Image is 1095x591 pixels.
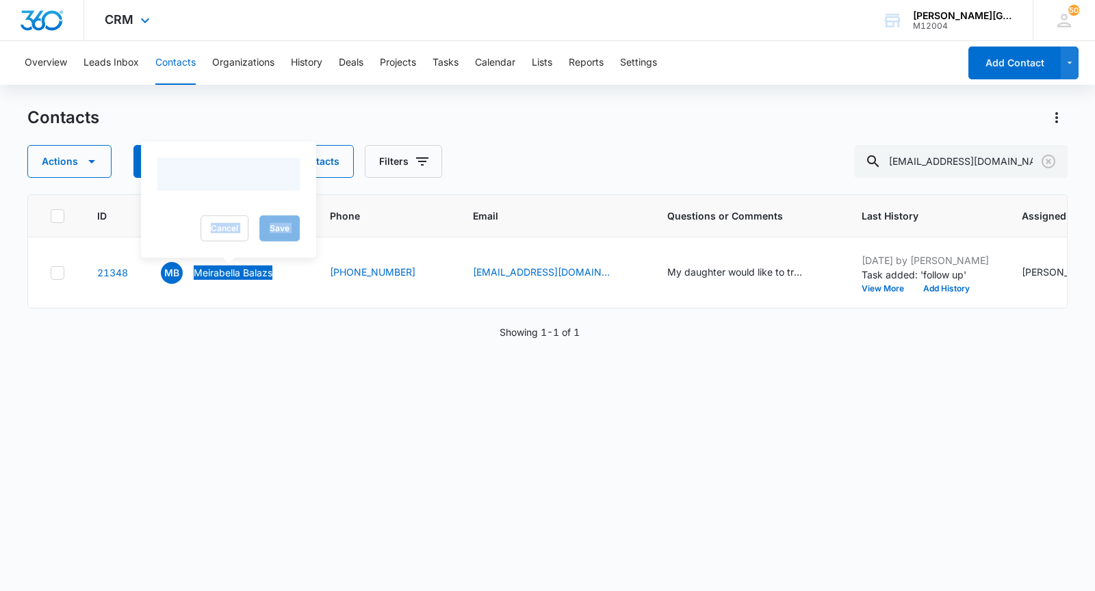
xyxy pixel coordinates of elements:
button: Deals [339,41,363,85]
button: Organizations [212,41,274,85]
div: Email - jillbalazs@gmail.com - Select to Edit Field [473,265,634,281]
span: Last History [862,209,969,223]
button: Contacts [155,41,196,85]
div: My daughter would like to try tennis class at [GEOGRAPHIC_DATA] in [GEOGRAPHIC_DATA], [GEOGRAPHIC... [667,265,804,279]
button: Overview [25,41,67,85]
button: Add Contact [968,47,1061,79]
button: Actions [1046,107,1068,129]
span: Questions or Comments [667,209,829,223]
div: account name [913,10,1013,21]
button: Add History [914,285,979,293]
span: Email [473,209,615,223]
button: Actions [27,145,112,178]
button: History [291,41,322,85]
span: Phone [330,209,420,223]
div: notifications count [1068,5,1079,16]
p: [DATE] by [PERSON_NAME] [862,253,989,267]
p: Task added: 'follow up' [862,267,989,282]
div: Questions or Comments - My daughter would like to try tennis class at Los Lomas high school in Wa... [667,265,829,281]
span: 50 [1068,5,1079,16]
input: Search Contacts [854,145,1068,178]
button: Tasks [433,41,459,85]
button: Add Contact [133,145,218,178]
div: Name - Meirabella Balazs - Select to Edit Field [161,262,297,284]
a: [EMAIL_ADDRESS][DOMAIN_NAME] [473,265,610,279]
span: CRM [105,12,133,27]
button: Filters [365,145,442,178]
button: Projects [380,41,416,85]
div: account id [913,21,1013,31]
button: Calendar [475,41,515,85]
span: MB [161,262,183,284]
button: Reports [569,41,604,85]
p: Showing 1-1 of 1 [500,325,580,339]
button: Settings [620,41,657,85]
span: ID [97,209,108,223]
a: Navigate to contact details page for Meirabella Balazs [97,267,128,278]
h1: Contacts [27,107,99,128]
button: View More [862,285,914,293]
button: Leads Inbox [83,41,139,85]
div: Phone - 9258040200 - Select to Edit Field [330,265,440,281]
p: Meirabella Balazs [194,265,272,280]
button: Lists [532,41,552,85]
a: [PHONE_NUMBER] [330,265,415,279]
button: Clear [1038,150,1059,172]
